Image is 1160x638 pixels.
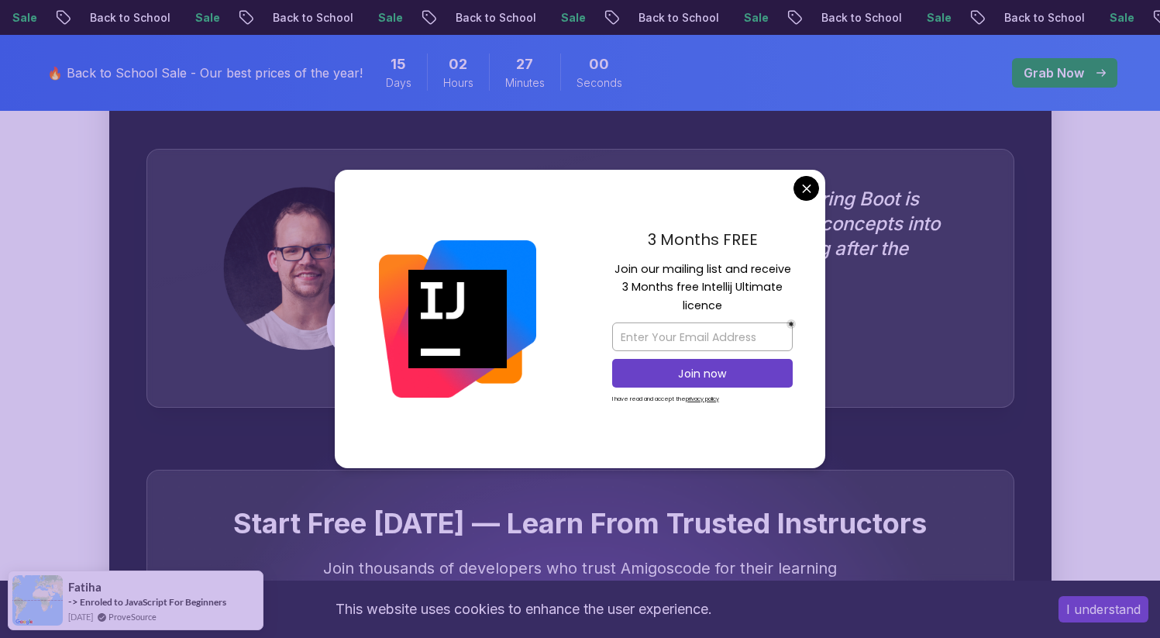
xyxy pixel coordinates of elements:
img: Josh Long testimonial [223,187,397,360]
img: provesource social proof notification image [12,575,63,626]
div: This website uses cookies to enhance the user experience. [12,592,1035,626]
p: 🔥 Back to School Sale - Our best prices of the year! [47,64,363,82]
span: Seconds [577,75,622,91]
span: 2 Hours [449,53,467,75]
p: Back to School [976,10,1082,26]
span: 0 Seconds [589,53,609,75]
a: ProveSource [108,610,157,623]
p: Join thousands of developers who trust Amigoscode for their learning journey. Start with our free... [320,557,841,622]
h3: Start Free [DATE] — Learn From Trusted Instructors [184,508,976,539]
p: Sale [716,10,766,26]
span: Days [386,75,411,91]
span: Hours [443,75,473,91]
p: Back to School [245,10,350,26]
p: Sale [1082,10,1131,26]
p: Sale [350,10,400,26]
p: Sale [167,10,217,26]
a: Enroled to JavaScript For Beginners [80,596,226,608]
span: 27 Minutes [516,53,533,75]
p: Grab Now [1024,64,1084,82]
span: Minutes [505,75,545,91]
span: Fatiha [68,581,102,594]
span: 15 Days [391,53,406,75]
p: Sale [899,10,948,26]
p: Back to School [793,10,899,26]
span: [DATE] [68,610,93,623]
span: -> [68,595,78,608]
button: Accept cookies [1058,596,1148,622]
p: Back to School [611,10,716,26]
p: Sale [533,10,583,26]
p: Back to School [428,10,533,26]
p: Back to School [62,10,167,26]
